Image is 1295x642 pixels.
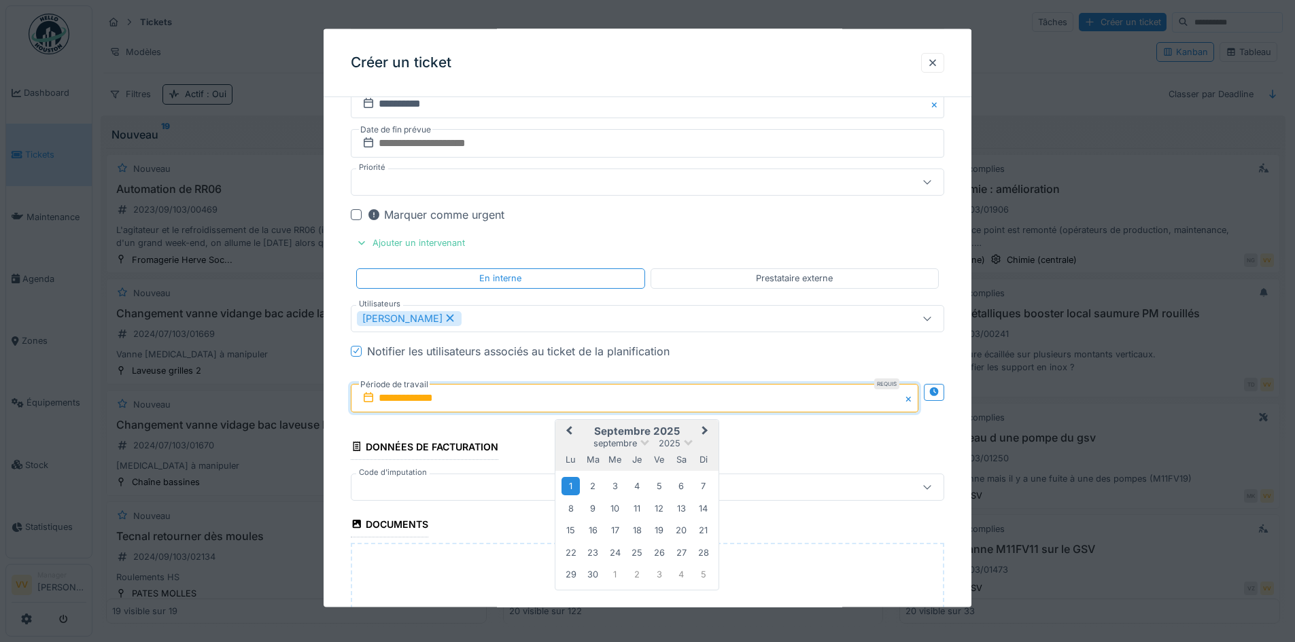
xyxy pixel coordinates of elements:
span: 2025 [659,438,680,448]
div: Choose mardi 23 septembre 2025 [584,543,602,561]
div: Données de facturation [351,436,498,459]
div: vendredi [650,450,668,469]
div: Prestataire externe [756,272,833,285]
div: Choose mardi 16 septembre 2025 [584,521,602,539]
div: [PERSON_NAME] [357,310,462,325]
label: Date de fin prévue [359,122,432,137]
div: Choose dimanche 21 septembre 2025 [694,521,712,539]
div: dimanche [694,450,712,469]
div: Choose lundi 22 septembre 2025 [562,543,580,561]
div: samedi [672,450,691,469]
div: Choose jeudi 25 septembre 2025 [628,543,646,561]
div: Choose jeudi 2 octobre 2025 [628,565,646,584]
div: mercredi [606,450,624,469]
div: Choose mardi 30 septembre 2025 [584,565,602,584]
div: Choose lundi 8 septembre 2025 [562,499,580,517]
div: Choose lundi 1 septembre 2025 [562,477,580,495]
div: Choose mercredi 24 septembre 2025 [606,543,624,561]
label: Utilisateurs [356,298,403,309]
div: Choose mercredi 10 septembre 2025 [606,499,624,517]
div: Choose vendredi 3 octobre 2025 [650,565,668,584]
div: Choose lundi 29 septembre 2025 [562,565,580,584]
div: Choose jeudi 4 septembre 2025 [628,477,646,495]
div: mardi [584,450,602,469]
button: Close [903,383,918,412]
h3: Créer un ticket [351,54,451,71]
div: Choose jeudi 11 septembre 2025 [628,499,646,517]
div: Choose mercredi 17 septembre 2025 [606,521,624,539]
div: Choose samedi 13 septembre 2025 [672,499,691,517]
div: Requis [874,378,899,389]
div: Choose lundi 15 septembre 2025 [562,521,580,539]
div: Choose vendredi 12 septembre 2025 [650,499,668,517]
div: Choose mercredi 3 septembre 2025 [606,477,624,495]
div: Choose dimanche 7 septembre 2025 [694,477,712,495]
button: Close [929,90,944,118]
div: Ajouter un intervenant [351,234,470,252]
div: Notifier les utilisateurs associés au ticket de la planification [367,342,670,359]
div: Choose samedi 6 septembre 2025 [672,477,691,495]
div: Choose mardi 9 septembre 2025 [584,499,602,517]
div: Choose vendredi 5 septembre 2025 [650,477,668,495]
label: Période de travail [359,376,430,391]
div: Choose vendredi 26 septembre 2025 [650,543,668,561]
div: Marquer comme urgent [367,207,504,223]
div: Choose mercredi 1 octobre 2025 [606,565,624,584]
div: Choose dimanche 28 septembre 2025 [694,543,712,561]
h2: septembre 2025 [555,425,719,437]
label: Priorité [356,162,388,173]
span: septembre [593,438,637,448]
div: Choose samedi 27 septembre 2025 [672,543,691,561]
div: Choose dimanche 14 septembre 2025 [694,499,712,517]
button: Next Month [695,421,717,442]
div: Choose mardi 2 septembre 2025 [584,477,602,495]
label: Code d'imputation [356,466,430,478]
div: Choose jeudi 18 septembre 2025 [628,521,646,539]
div: jeudi [628,450,646,469]
label: Deadline [359,83,396,98]
div: Documents [351,514,428,537]
div: lundi [562,450,580,469]
div: Choose samedi 20 septembre 2025 [672,521,691,539]
button: Previous Month [557,421,579,442]
div: Choose samedi 4 octobre 2025 [672,565,691,584]
div: Choose vendredi 19 septembre 2025 [650,521,668,539]
div: Month septembre, 2025 [560,475,714,585]
div: Choose dimanche 5 octobre 2025 [694,565,712,584]
div: En interne [479,272,521,285]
